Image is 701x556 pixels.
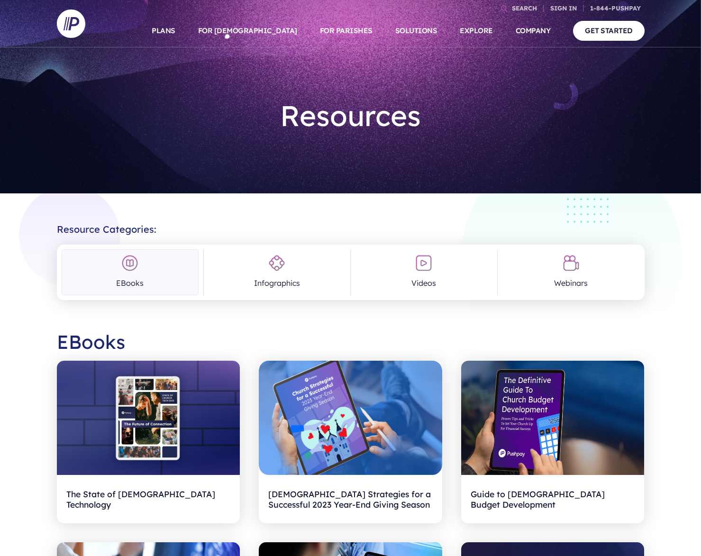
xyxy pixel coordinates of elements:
img: year end giving season strategies for churches ebook [259,361,442,475]
a: Videos [355,249,492,295]
h2: [DEMOGRAPHIC_DATA] Strategies for a Successful 2023 Year-End Giving Season [268,484,433,514]
a: SOLUTIONS [395,14,437,47]
a: EBooks [62,249,199,295]
img: Webinars Icon [563,255,580,272]
a: GET STARTED [573,21,645,40]
a: Infographics [209,249,346,295]
img: Videos Icon [415,255,432,272]
a: EXPLORE [460,14,493,47]
a: FOR PARISHES [320,14,373,47]
a: year end giving season strategies for churches ebook[DEMOGRAPHIC_DATA] Strategies for a Successfu... [259,361,442,524]
h2: The State of [DEMOGRAPHIC_DATA] Technology [66,484,231,514]
a: The State of [DEMOGRAPHIC_DATA] Technology [57,361,240,524]
a: COMPANY [516,14,551,47]
a: Guide to [DEMOGRAPHIC_DATA] Budget Development [461,361,645,524]
a: FOR [DEMOGRAPHIC_DATA] [198,14,297,47]
h2: EBooks [57,323,645,361]
h2: Resource Categories: [57,216,645,235]
h1: Resources [211,91,490,140]
img: Infographics Icon [268,255,285,272]
h2: Guide to [DEMOGRAPHIC_DATA] Budget Development [471,484,635,514]
a: PLANS [152,14,175,47]
a: Webinars [502,249,639,295]
img: EBooks Icon [121,255,138,272]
